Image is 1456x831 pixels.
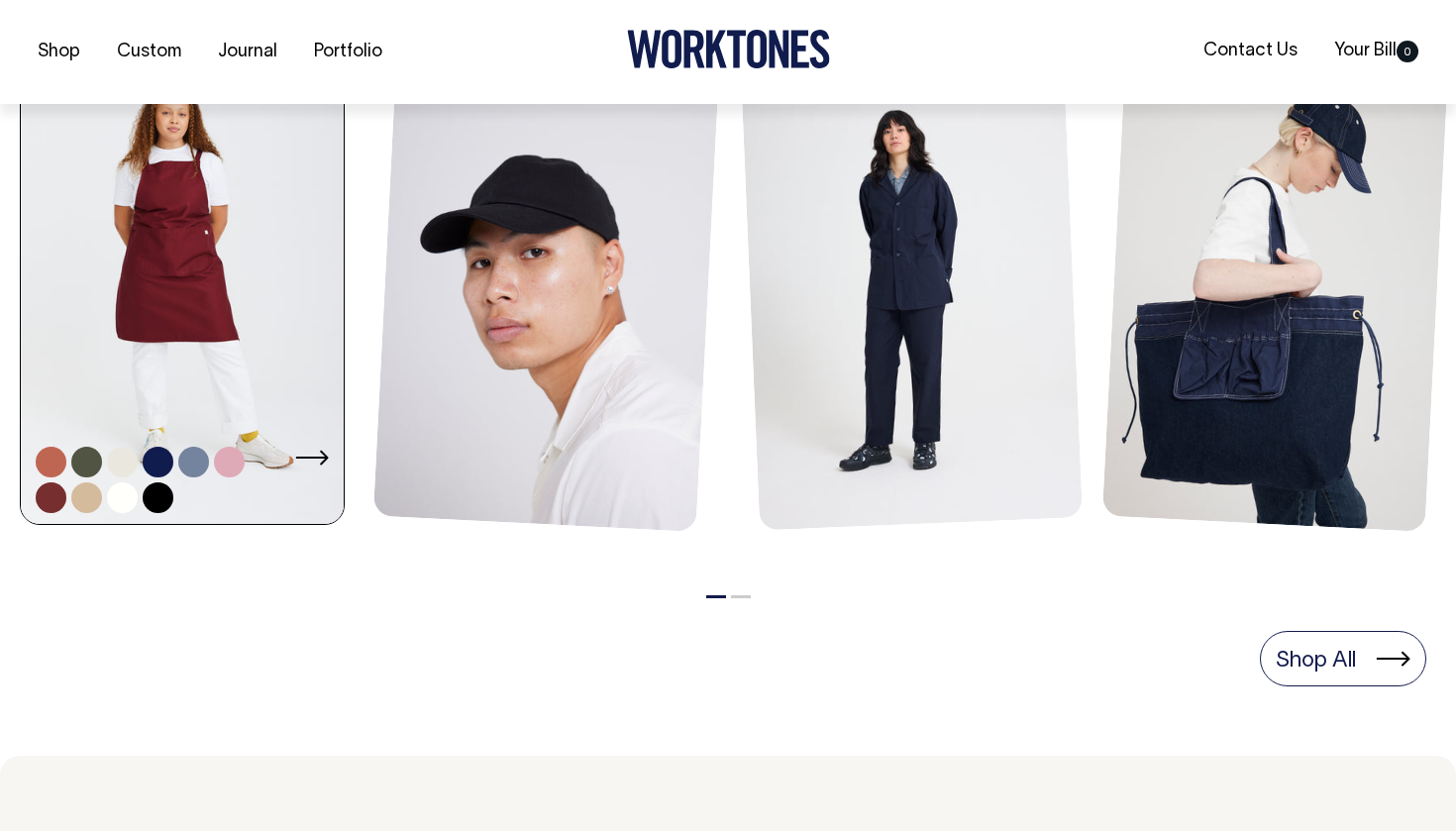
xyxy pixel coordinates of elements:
button: 1 of 2 [706,595,726,598]
img: Unstructured Blazer [740,33,1083,530]
a: Custom [109,36,189,68]
a: Your Bill0 [1326,35,1426,67]
a: Shop [30,36,88,68]
button: 2 of 2 [731,595,751,598]
a: Portfolio [306,36,390,68]
a: Journal [210,36,285,68]
a: Shop All [1260,631,1426,686]
a: Contact Us [1196,35,1305,67]
span: 0 [1397,41,1418,62]
img: Blank Dad Cap [373,32,720,532]
img: Store Bag [1102,32,1449,532]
